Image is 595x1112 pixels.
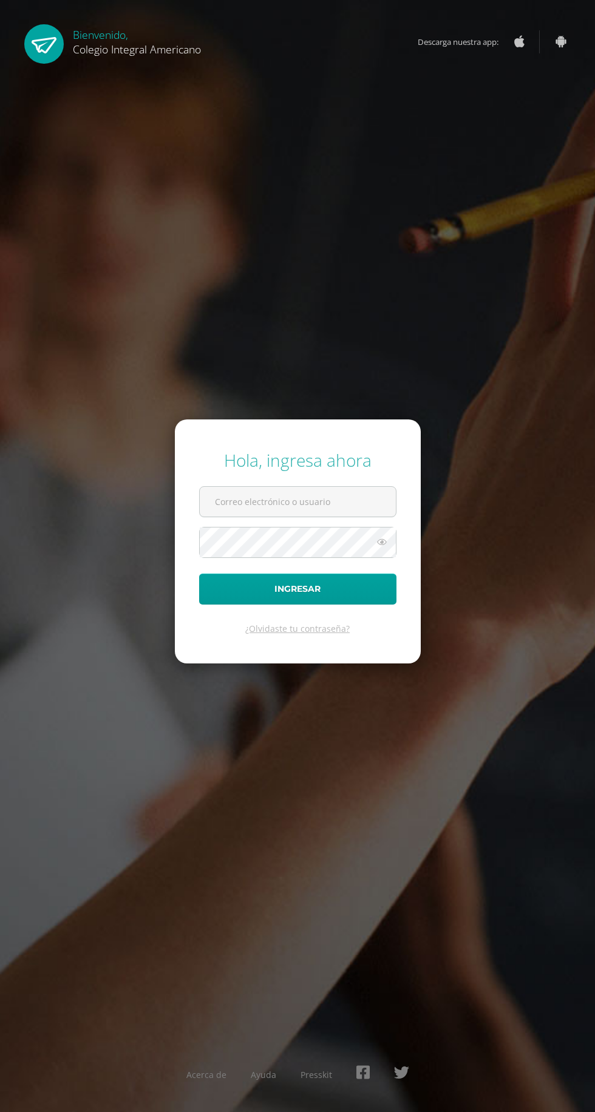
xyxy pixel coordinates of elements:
span: Descarga nuestra app: [418,30,511,53]
a: ¿Olvidaste tu contraseña? [245,623,350,634]
div: Hola, ingresa ahora [199,449,396,472]
input: Correo electrónico o usuario [200,487,396,517]
button: Ingresar [199,574,396,605]
div: Bienvenido, [73,24,201,56]
a: Presskit [301,1069,332,1080]
span: Colegio Integral Americano [73,42,201,56]
a: Ayuda [251,1069,276,1080]
a: Acerca de [186,1069,226,1080]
